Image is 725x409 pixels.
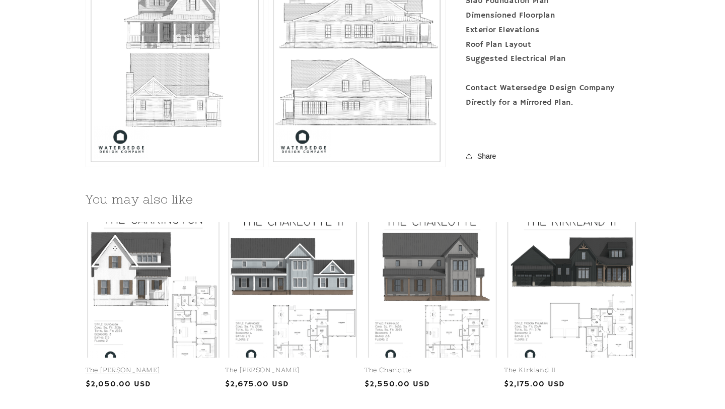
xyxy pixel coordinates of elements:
div: Contact Watersedge Design Company Directly for a Mirrored Plan. [466,81,639,110]
div: Suggested Electrical Plan [466,52,639,66]
div: Dimensioned Floorplan [466,9,639,23]
button: Share [466,145,499,167]
a: The [PERSON_NAME] [86,366,221,375]
div: Roof Plan Layout [466,37,639,52]
div: Exterior Elevations [466,23,639,38]
h2: You may also like [86,191,639,207]
a: The Kirkland II [504,366,639,375]
a: The Charlotte [365,366,500,375]
a: The [PERSON_NAME] [225,366,360,375]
